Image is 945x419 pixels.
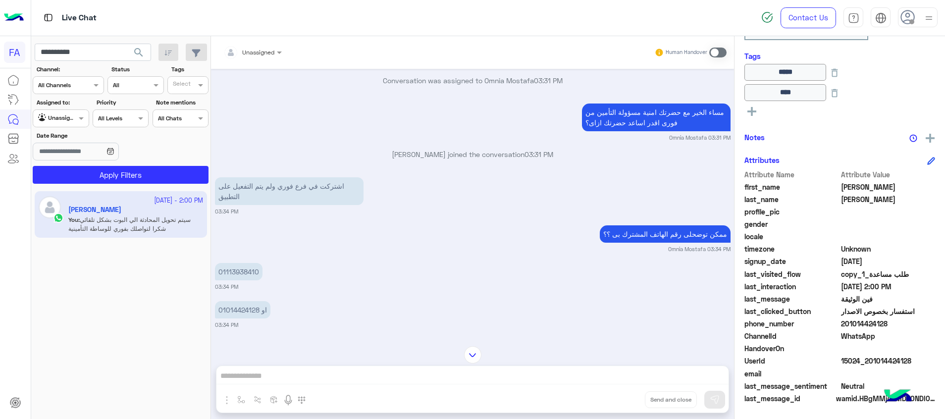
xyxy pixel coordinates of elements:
[836,393,935,404] span: wamid.HBgMMjAxMDE0NDI0MTI4FQIAEhggQTVGRTgzMjc1QjYzODFGODAzMzAzNDM4NzU2RERCODQA
[33,166,209,184] button: Apply Filters
[4,42,25,63] div: FA
[42,11,54,24] img: tab
[841,331,936,341] span: 2
[744,306,839,316] span: last_clicked_button
[242,49,274,56] span: Unassigned
[37,65,103,74] label: Channel:
[841,281,936,292] span: 2025-09-27T11:00:28.925Z
[841,169,936,180] span: Attribute Value
[215,263,262,280] p: 22/9/2025, 3:34 PM
[744,356,839,366] span: UserId
[37,98,88,107] label: Assigned to:
[744,381,839,391] span: last_message_sentiment
[744,133,765,142] h6: Notes
[841,194,936,205] span: حسين
[171,79,191,91] div: Select
[97,98,148,107] label: Priority
[215,283,238,291] small: 03:34 PM
[841,381,936,391] span: 0
[744,182,839,192] span: first_name
[744,294,839,304] span: last_message
[909,134,917,142] img: notes
[534,76,563,85] span: 03:31 PM
[215,75,731,86] p: Conversation was assigned to Omnia Mostafa
[744,393,834,404] span: last_message_id
[761,11,773,23] img: spinner
[881,379,915,414] img: hulul-logo.png
[841,343,936,354] span: null
[111,65,162,74] label: Status
[744,156,780,164] h6: Attributes
[744,219,839,229] span: gender
[744,318,839,329] span: phone_number
[582,104,731,131] p: 22/9/2025, 3:31 PM
[37,131,148,140] label: Date Range
[215,321,238,329] small: 03:34 PM
[841,244,936,254] span: Unknown
[841,182,936,192] span: محمد
[841,368,936,379] span: null
[744,331,839,341] span: ChannelId
[744,269,839,279] span: last_visited_flow
[841,256,936,266] span: 2025-09-22T12:29:46.209Z
[669,134,731,142] small: Omnia Mostafa 03:31 PM
[781,7,836,28] a: Contact Us
[600,225,731,243] p: 22/9/2025, 3:34 PM
[62,11,97,25] p: Live Chat
[744,244,839,254] span: timezone
[841,294,936,304] span: فين الوثيقة
[133,47,145,58] span: search
[744,368,839,379] span: email
[215,301,270,318] p: 22/9/2025, 3:34 PM
[464,346,481,364] img: scroll
[841,231,936,242] span: null
[848,12,859,24] img: tab
[171,65,208,74] label: Tags
[156,98,207,107] label: Note mentions
[841,306,936,316] span: استفسار بخصوص الاصدار
[744,343,839,354] span: HandoverOn
[525,150,553,158] span: 03:31 PM
[923,12,935,24] img: profile
[744,231,839,242] span: locale
[926,134,935,143] img: add
[744,169,839,180] span: Attribute Name
[744,194,839,205] span: last_name
[744,256,839,266] span: signup_date
[841,356,936,366] span: 15024_201014424128
[841,269,936,279] span: طلب مساعدة_copy_1
[666,49,707,56] small: Human Handover
[668,245,731,253] small: Omnia Mostafa 03:34 PM
[841,318,936,329] span: 201014424128
[875,12,887,24] img: tab
[4,7,24,28] img: Logo
[744,207,839,217] span: profile_pic
[215,149,731,159] p: [PERSON_NAME] joined the conversation
[127,44,151,65] button: search
[843,7,863,28] a: tab
[645,391,697,408] button: Send and close
[215,177,364,205] p: 22/9/2025, 3:34 PM
[215,208,238,215] small: 03:34 PM
[841,219,936,229] span: null
[744,52,935,60] h6: Tags
[744,281,839,292] span: last_interaction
